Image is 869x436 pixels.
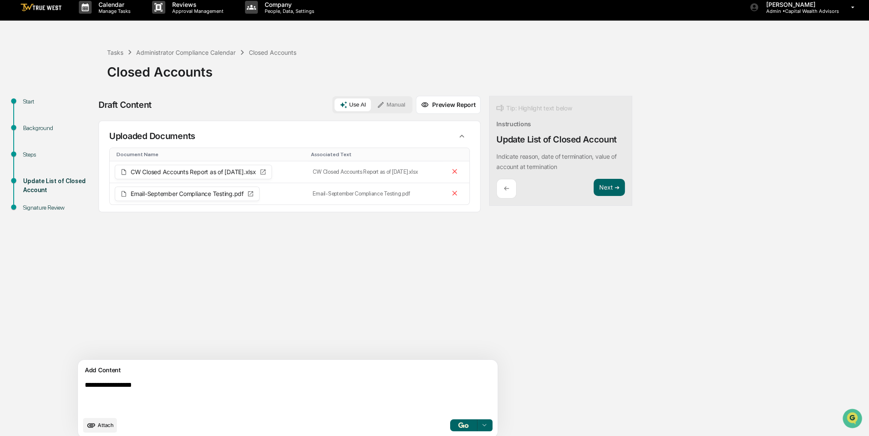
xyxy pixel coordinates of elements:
div: Start new chat [39,65,140,74]
img: Sigrid Alegria [9,108,22,122]
p: ← [504,184,509,193]
button: Manual [372,98,410,111]
p: [PERSON_NAME] [759,1,839,8]
div: Tasks [107,49,123,56]
span: • [71,116,74,123]
a: Powered byPylon [60,188,104,195]
span: Attestations [71,151,106,160]
div: Instructions [496,120,531,128]
span: Email-September Compliance Testing.pdf [131,191,244,197]
div: 🖐️ [9,152,15,159]
button: Remove file [449,187,460,200]
span: [DATE] [76,116,93,123]
div: Toggle SortBy [116,151,304,157]
img: 1746055101610-c473b297-6a78-478c-a979-82029cc54cd1 [9,65,24,80]
button: Remove file [449,166,460,178]
div: Update List of Closed Account [496,134,616,145]
div: 🗄️ [62,152,69,159]
button: Use AI [334,98,371,111]
button: See all [133,93,156,103]
p: Uploaded Documents [109,131,195,141]
div: Update List of Closed Account [23,177,93,195]
button: upload document [83,418,117,433]
img: logo [21,3,62,12]
span: Pylon [85,189,104,195]
p: Admin • Capital Wealth Advisors [759,8,839,14]
div: Signature Review [23,203,93,212]
span: [PERSON_NAME] [27,116,69,123]
p: Calendar [92,1,135,8]
span: Preclearance [17,151,55,160]
div: Past conversations [9,95,57,101]
td: CW Closed Accounts Report as of [DATE].xlsx [308,161,444,183]
div: Closed Accounts [249,49,296,56]
span: Attach [98,422,113,428]
div: Steps [23,150,93,159]
button: Go [450,419,477,431]
button: Next ➔ [594,179,625,196]
div: Tip: Highlight text below [496,103,572,113]
div: Add Content [83,365,493,375]
img: 8933085812038_c878075ebb4cc5468115_72.jpg [18,65,33,80]
div: Background [23,124,93,133]
a: 🗄️Attestations [59,148,110,163]
div: 🔎 [9,169,15,175]
div: Toggle SortBy [311,151,440,157]
span: Data Lookup [17,168,54,176]
a: 🖐️Preclearance [5,148,59,163]
div: Administrator Compliance Calendar [136,49,236,56]
button: Start new chat [146,68,156,78]
div: Closed Accounts [107,57,865,80]
iframe: Open customer support [842,408,865,431]
p: How can we help? [9,18,156,31]
img: Go [458,422,469,428]
div: We're available if you need us! [39,74,118,80]
p: Manage Tasks [92,8,135,14]
a: 🔎Data Lookup [5,164,57,180]
td: Email-September Compliance Testing.pdf [308,183,444,205]
div: Start [23,97,93,106]
button: Preview Report [416,96,481,114]
p: Company [258,1,319,8]
p: Approval Management [165,8,228,14]
p: Reviews [165,1,228,8]
p: Indicate reason, date of termination, value of account at termination [496,153,616,170]
span: CW Closed Accounts Report as of [DATE].xlsx [131,169,256,175]
div: Draft Content [99,100,152,110]
p: People, Data, Settings [258,8,319,14]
